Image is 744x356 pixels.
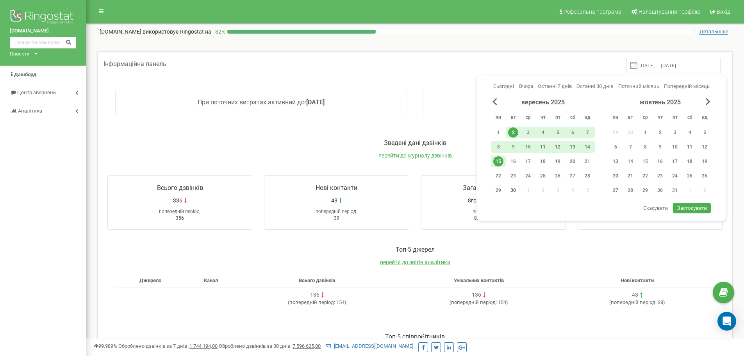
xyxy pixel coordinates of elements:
[624,112,636,124] abbr: вівторок
[506,141,521,153] div: вт 9 вер 2025 р.
[625,185,635,195] div: 28
[521,141,535,153] div: ср 10 вер 2025 р.
[176,215,184,221] span: 356
[567,156,578,166] div: 20
[621,277,654,283] span: Нові контакти
[493,142,503,152] div: 8
[699,142,710,152] div: 12
[538,127,548,138] div: 4
[491,184,506,196] div: пн 29 вер 2025 р.
[508,185,518,195] div: 30
[684,112,696,124] abbr: субота
[609,299,665,305] span: ( 38 )
[610,112,621,124] abbr: понеділок
[639,9,700,15] span: Налаштування профілю
[10,27,76,35] a: [DOMAIN_NAME]
[491,156,506,167] div: пн 15 вер 2025 р.
[508,127,518,138] div: 2
[623,184,638,196] div: вт 28 жовт 2025 р.
[288,299,346,305] span: ( 154 )
[567,142,578,152] div: 13
[565,127,580,138] div: сб 6 вер 2025 р.
[567,171,578,181] div: 27
[299,277,335,283] span: Всього дзвінків
[640,156,650,166] div: 15
[118,343,218,349] span: Оброблено дзвінків за 7 днів :
[506,170,521,182] div: вт 23 вер 2025 р.
[667,127,682,138] div: пт 3 жовт 2025 р.
[639,203,672,213] button: Скасувати
[717,312,736,331] div: Open Intercom Messenger
[608,184,623,196] div: пн 27 жовт 2025 р.
[523,127,533,138] div: 3
[492,112,504,124] abbr: понеділок
[580,156,595,167] div: нд 21 вер 2025 р.
[638,170,653,182] div: ср 22 жовт 2025 р.
[654,112,666,124] abbr: четвер
[640,142,650,152] div: 8
[638,127,653,138] div: ср 1 жовт 2025 р.
[493,156,503,166] div: 15
[522,112,534,124] abbr: середа
[697,156,712,167] div: нд 19 жовт 2025 р.
[293,343,321,349] u: 7 596 625,00
[623,170,638,182] div: вт 21 жовт 2025 р.
[640,185,650,195] div: 29
[582,127,592,138] div: 7
[493,127,503,138] div: 1
[491,127,506,138] div: пн 1 вер 2025 р.
[173,197,182,204] span: 336
[289,299,335,305] span: попередній період:
[618,83,659,89] span: Поточний місяць
[608,170,623,182] div: пн 20 жовт 2025 р.
[640,127,650,138] div: 1
[468,197,515,204] span: 8годин 23хвилини
[521,170,535,182] div: ср 24 вер 2025 р.
[697,127,712,138] div: нд 5 жовт 2025 р.
[316,184,357,191] span: Нові контакти
[670,127,680,138] div: 3
[677,204,707,211] span: Застосувати
[491,141,506,153] div: пн 8 вер 2025 р.
[380,259,450,265] span: перейти до звітів аналітики
[10,8,76,27] img: Ringostat logo
[685,171,695,181] div: 25
[632,291,638,299] div: 43
[550,141,565,153] div: пт 12 вер 2025 р.
[669,112,681,124] abbr: п’ятниця
[508,142,518,152] div: 9
[653,127,667,138] div: чт 2 жовт 2025 р.
[667,170,682,182] div: пт 24 жовт 2025 р.
[582,156,592,166] div: 21
[550,156,565,167] div: пт 19 вер 2025 р.
[667,141,682,153] div: пт 10 жовт 2025 р.
[608,141,623,153] div: пн 6 жовт 2025 р.
[535,170,550,182] div: чт 25 вер 2025 р.
[521,156,535,167] div: ср 17 вер 2025 р.
[204,277,218,283] span: Канал
[564,9,621,15] span: Реферальна програма
[653,141,667,153] div: чт 9 жовт 2025 р.
[326,343,413,349] a: [EMAIL_ADDRESS][DOMAIN_NAME]
[538,83,572,89] span: Останні 7 днів
[198,98,306,106] span: При поточних витратах активний до:
[103,60,166,68] span: Інформаційна панель
[655,142,665,152] div: 9
[655,171,665,181] div: 23
[454,277,504,283] span: Унікальних контактів
[316,209,357,214] span: попередній період:
[10,37,76,48] input: Пошук за номером
[378,152,452,159] span: перейти до журналу дзвінків
[508,171,518,181] div: 23
[538,171,548,181] div: 25
[523,171,533,181] div: 24
[697,170,712,182] div: нд 26 жовт 2025 р.
[608,156,623,167] div: пн 13 жовт 2025 р.
[582,171,592,181] div: 28
[94,343,117,349] span: 99,989%
[553,127,563,138] div: 5
[640,171,650,181] div: 22
[664,83,710,89] span: Попередній місяць
[682,170,697,182] div: сб 25 жовт 2025 р.
[310,291,319,299] div: 136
